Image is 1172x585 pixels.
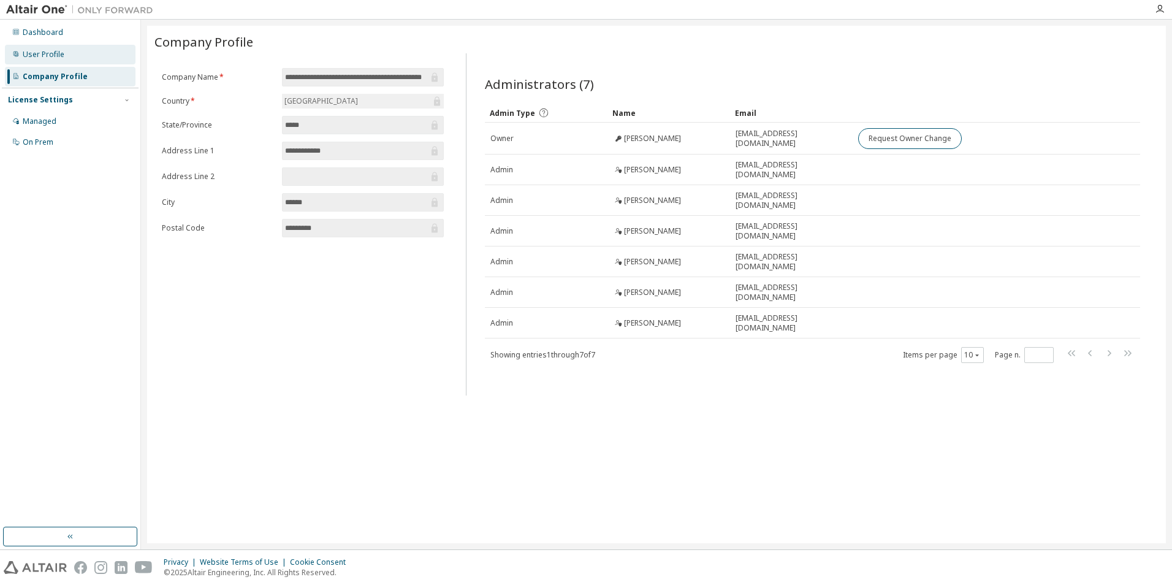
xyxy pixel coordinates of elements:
p: © 2025 Altair Engineering, Inc. All Rights Reserved. [164,567,353,578]
img: altair_logo.svg [4,561,67,574]
span: Admin [490,196,513,205]
img: youtube.svg [135,561,153,574]
div: Managed [23,117,56,126]
span: [EMAIL_ADDRESS][DOMAIN_NAME] [736,252,847,272]
span: [EMAIL_ADDRESS][DOMAIN_NAME] [736,283,847,302]
span: Admin [490,318,513,328]
div: Cookie Consent [290,557,353,567]
span: Page n. [995,347,1054,363]
span: Administrators (7) [485,75,594,93]
div: Privacy [164,557,200,567]
div: License Settings [8,95,73,105]
div: Name [612,103,725,123]
div: [GEOGRAPHIC_DATA] [282,94,444,109]
button: Request Owner Change [858,128,962,149]
div: Website Terms of Use [200,557,290,567]
div: Dashboard [23,28,63,37]
span: [PERSON_NAME] [624,134,681,143]
span: [PERSON_NAME] [624,226,681,236]
span: [PERSON_NAME] [624,318,681,328]
span: Owner [490,134,514,143]
label: Postal Code [162,223,275,233]
div: On Prem [23,137,53,147]
span: [EMAIL_ADDRESS][DOMAIN_NAME] [736,191,847,210]
span: [EMAIL_ADDRESS][DOMAIN_NAME] [736,221,847,241]
label: State/Province [162,120,275,130]
span: Admin [490,165,513,175]
span: Admin [490,226,513,236]
div: [GEOGRAPHIC_DATA] [283,94,360,108]
span: [PERSON_NAME] [624,257,681,267]
label: City [162,197,275,207]
span: Company Profile [154,33,253,50]
img: facebook.svg [74,561,87,574]
span: Admin [490,288,513,297]
span: Showing entries 1 through 7 of 7 [490,350,595,360]
img: Altair One [6,4,159,16]
span: Admin [490,257,513,267]
div: Email [735,103,848,123]
label: Country [162,96,275,106]
img: instagram.svg [94,561,107,574]
span: Items per page [903,347,984,363]
label: Company Name [162,72,275,82]
span: [EMAIL_ADDRESS][DOMAIN_NAME] [736,129,847,148]
span: Admin Type [490,108,535,118]
div: Company Profile [23,72,88,82]
div: User Profile [23,50,64,59]
span: [EMAIL_ADDRESS][DOMAIN_NAME] [736,313,847,333]
span: [PERSON_NAME] [624,196,681,205]
label: Address Line 2 [162,172,275,182]
label: Address Line 1 [162,146,275,156]
span: [EMAIL_ADDRESS][DOMAIN_NAME] [736,160,847,180]
span: [PERSON_NAME] [624,165,681,175]
span: [PERSON_NAME] [624,288,681,297]
img: linkedin.svg [115,561,127,574]
button: 10 [964,350,981,360]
